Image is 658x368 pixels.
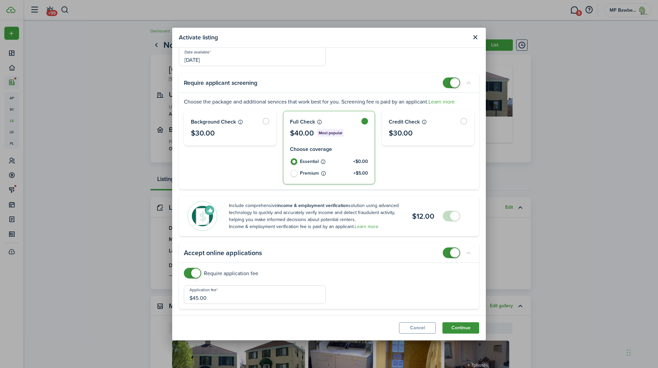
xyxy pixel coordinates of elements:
banner-description: Include comprehensive solution using advanced technology to quickly and accurately verify income ... [229,202,400,230]
panel-main-body: Toggle accordion [179,98,479,190]
img: Income & employment verification [187,201,217,231]
p: Choose the package and additional services that work best for you. Screening fee is paid by an ap... [184,98,474,106]
button: Continue [442,322,479,334]
panel-main-title: Require applicant screening [184,79,257,86]
input: mm/dd/yyyy [179,47,326,66]
modal-title: Activate listing [179,31,468,44]
input: 0.00 [184,285,326,304]
b: income & employment verification [277,202,348,209]
span: +$0.00 [353,158,368,165]
div: Drag [627,343,631,363]
control-radio-card-title: Essential [300,158,368,165]
b: $12.00 [412,211,434,222]
control-radio-card-title: Premium [300,170,368,177]
button: Cancel [399,322,436,334]
h4: Choose coverage [290,145,368,153]
panel-main-body: Toggle accordion [179,268,479,309]
span: +$5.00 [353,170,368,177]
iframe: Chat Widget [544,296,658,368]
button: Close modal [469,32,481,43]
panel-main-title: Accept online applications [184,249,262,257]
a: Learn more [428,98,455,106]
a: Learn more [355,223,378,230]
